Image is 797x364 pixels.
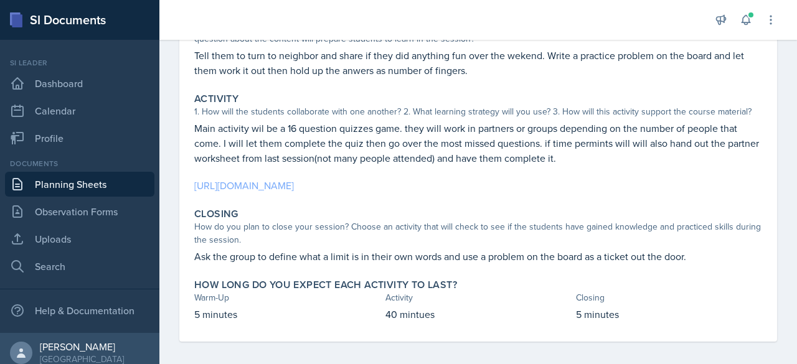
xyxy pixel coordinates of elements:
[194,105,762,118] div: 1. How will the students collaborate with one another? 2. What learning strategy will you use? 3....
[5,98,154,123] a: Calendar
[194,279,457,291] label: How long do you expect each activity to last?
[5,158,154,169] div: Documents
[5,172,154,197] a: Planning Sheets
[194,307,380,322] p: 5 minutes
[194,93,238,105] label: Activity
[576,291,762,304] div: Closing
[40,340,124,353] div: [PERSON_NAME]
[5,126,154,151] a: Profile
[194,48,762,78] p: Tell them to turn to neighbor and share if they did anything fun over the wekend. Write a practic...
[5,226,154,251] a: Uploads
[194,179,294,192] a: [URL][DOMAIN_NAME]
[194,291,380,304] div: Warm-Up
[5,298,154,323] div: Help & Documentation
[5,57,154,68] div: Si leader
[194,208,238,220] label: Closing
[5,254,154,279] a: Search
[576,307,762,322] p: 5 minutes
[5,199,154,224] a: Observation Forms
[194,220,762,246] div: How do you plan to close your session? Choose an activity that will check to see if the students ...
[194,121,762,166] p: Main activity wil be a 16 question quizzes game. they will work in partners or groups depending o...
[385,291,572,304] div: Activity
[194,249,762,264] p: Ask the group to define what a limit is in their own words and use a problem on the board as a ti...
[5,71,154,96] a: Dashboard
[385,307,572,322] p: 40 mintues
